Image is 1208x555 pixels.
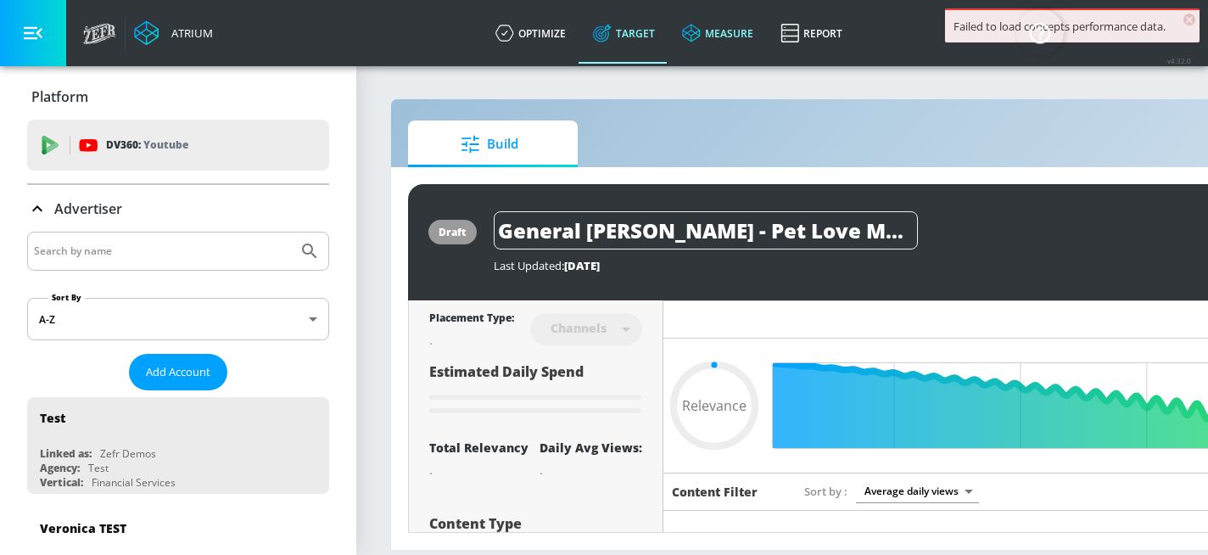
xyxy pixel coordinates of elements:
span: Estimated Daily Spend [429,362,584,381]
p: Youtube [143,136,188,154]
div: Advertiser [27,185,329,233]
label: Sort By [48,292,85,303]
div: Daily Avg Views: [540,440,642,456]
span: v 4.32.0 [1167,56,1191,65]
div: TestLinked as:Zefr DemosAgency:TestVertical:Financial Services [27,397,329,494]
div: Average daily views [856,479,979,502]
input: Search by name [34,240,291,262]
button: Open Resource Center [1016,8,1064,56]
div: Channels [542,321,615,335]
div: Total Relevancy [429,440,528,456]
div: Zefr Demos [100,446,156,461]
div: A-Z [27,298,329,340]
div: Linked as: [40,446,92,461]
div: Content Type [429,517,642,530]
div: Veronica TEST [40,520,126,536]
a: measure [668,3,767,64]
div: Test [40,410,65,426]
div: Failed to load concepts performance data. [954,19,1191,34]
div: Test [88,461,109,475]
button: Add Account [129,354,227,390]
div: Estimated Daily Spend [429,362,642,419]
span: × [1183,14,1195,25]
div: Financial Services [92,475,176,490]
span: Add Account [146,362,210,382]
p: Platform [31,87,88,106]
a: Atrium [134,20,213,46]
p: Advertiser [54,199,122,218]
p: DV360: [106,136,188,154]
div: Agency: [40,461,80,475]
div: DV360: Youtube [27,120,329,171]
span: Sort by [804,484,847,499]
span: Build [425,124,554,165]
div: Atrium [165,25,213,41]
div: Vertical: [40,475,83,490]
a: Report [767,3,856,64]
h6: Content Filter [672,484,758,500]
a: Target [579,3,668,64]
span: [DATE] [564,258,600,273]
div: Platform [27,73,329,121]
div: Placement Type: [429,311,514,328]
span: Relevance [682,399,747,412]
div: draft [439,225,467,239]
a: optimize [482,3,579,64]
